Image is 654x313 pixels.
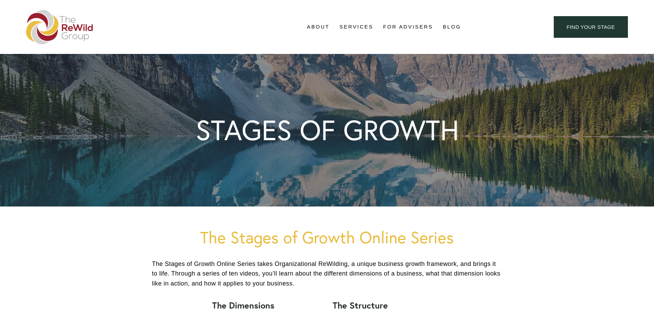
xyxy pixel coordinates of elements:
a: Blog [443,22,461,32]
p: The Stages of Growth Online Series takes Organizational ReWilding, a unique business growth frame... [152,259,502,289]
span: About [307,22,330,32]
a: folder dropdown [340,22,374,32]
a: folder dropdown [307,22,330,32]
a: For Advisers [383,22,433,32]
img: The ReWild Group [26,10,93,44]
h1: The Stages of Growth Online Series [152,228,502,246]
h1: STAGES OF GROWTH [196,116,459,144]
strong: The Dimensions [212,300,274,311]
strong: The Structure [333,300,388,311]
a: find your stage [554,16,628,38]
span: Services [340,22,374,32]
